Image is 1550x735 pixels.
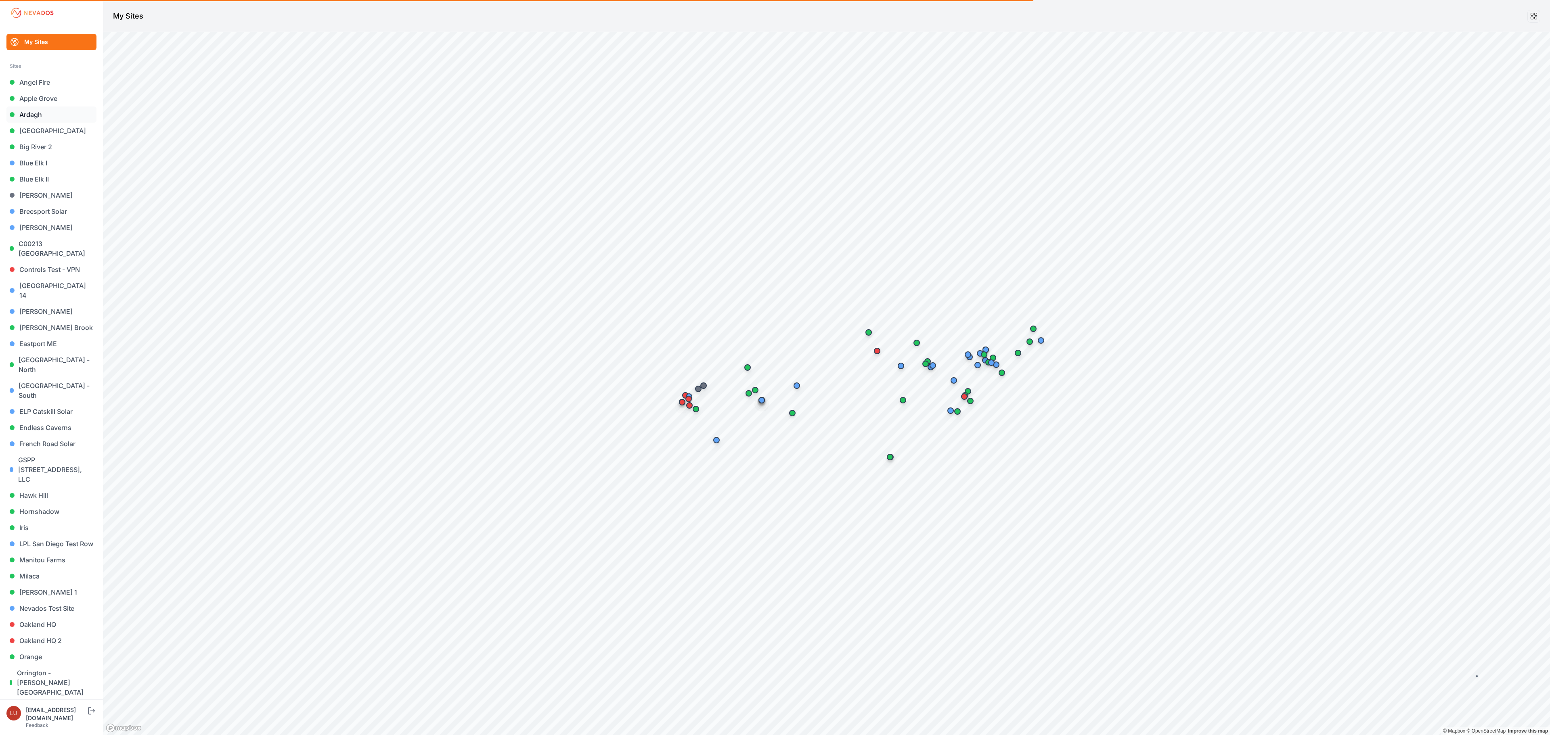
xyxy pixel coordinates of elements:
[784,405,800,421] div: Map marker
[708,432,725,448] div: Map marker
[6,139,96,155] a: Big River 2
[957,387,973,403] div: Map marker
[754,392,770,408] div: Map marker
[1443,728,1465,734] a: Mapbox
[6,503,96,520] a: Hornshadow
[6,633,96,649] a: Oakland HQ 2
[895,392,911,408] div: Map marker
[6,487,96,503] a: Hawk Hill
[1033,332,1049,349] div: Map marker
[6,520,96,536] a: Iris
[978,342,994,358] div: Map marker
[674,394,690,410] div: Map marker
[6,616,96,633] a: Oakland HQ
[861,324,877,340] div: Map marker
[106,723,141,733] a: Mapbox logo
[6,452,96,487] a: GSPP [STREET_ADDRESS], LLC
[6,403,96,420] a: ELP Catskill Solar
[681,388,697,405] div: Map marker
[6,203,96,219] a: Breesport Solar
[960,347,976,363] div: Map marker
[1508,728,1548,734] a: Map feedback
[6,436,96,452] a: French Road Solar
[925,357,941,374] div: Map marker
[6,552,96,568] a: Manitou Farms
[690,381,706,397] div: Map marker
[6,90,96,106] a: Apple Grove
[917,356,934,372] div: Map marker
[6,219,96,236] a: [PERSON_NAME]
[909,335,925,351] div: Map marker
[739,359,756,376] div: Map marker
[6,187,96,203] a: [PERSON_NAME]
[983,355,999,371] div: Map marker
[869,343,885,359] div: Map marker
[1025,321,1041,337] div: Map marker
[946,372,962,388] div: Map marker
[6,278,96,303] a: [GEOGRAPHIC_DATA] 14
[6,123,96,139] a: [GEOGRAPHIC_DATA]
[6,420,96,436] a: Endless Caverns
[956,388,972,405] div: Map marker
[6,106,96,123] a: Ardagh
[960,383,976,399] div: Map marker
[113,10,143,22] h1: My Sites
[6,171,96,187] a: Blue Elk II
[6,649,96,665] a: Orange
[985,350,1001,366] div: Map marker
[677,387,693,403] div: Map marker
[789,378,805,394] div: Map marker
[970,357,986,373] div: Map marker
[6,352,96,378] a: [GEOGRAPHIC_DATA] - North
[994,365,1010,381] div: Map marker
[6,261,96,278] a: Controls Test - VPN
[681,391,697,407] div: Map marker
[103,32,1550,735] canvas: Map
[1466,728,1506,734] a: OpenStreetMap
[972,345,988,361] div: Map marker
[6,236,96,261] a: C00213 [GEOGRAPHIC_DATA]
[10,61,93,71] div: Sites
[1022,334,1038,350] div: Map marker
[943,403,959,419] div: Map marker
[920,353,936,370] div: Map marker
[882,449,898,465] div: Map marker
[6,34,96,50] a: My Sites
[6,706,21,720] img: luke.beaumont@nevados.solar
[6,336,96,352] a: Eastport ME
[6,378,96,403] a: [GEOGRAPHIC_DATA] - South
[6,74,96,90] a: Angel Fire
[6,600,96,616] a: Nevados Test Site
[26,722,48,728] a: Feedback
[6,584,96,600] a: [PERSON_NAME] 1
[6,536,96,552] a: LPL San Diego Test Row
[893,358,909,374] div: Map marker
[6,319,96,336] a: [PERSON_NAME] Brook
[10,6,55,19] img: Nevados
[6,155,96,171] a: Blue Elk I
[6,568,96,584] a: Milaca
[695,378,712,394] div: Map marker
[949,403,966,420] div: Map marker
[6,665,96,700] a: Orrington - [PERSON_NAME][GEOGRAPHIC_DATA]
[26,706,86,722] div: [EMAIL_ADDRESS][DOMAIN_NAME]
[6,303,96,319] a: [PERSON_NAME]
[747,382,763,398] div: Map marker
[741,385,757,401] div: Map marker
[976,347,992,363] div: Map marker
[1010,345,1026,361] div: Map marker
